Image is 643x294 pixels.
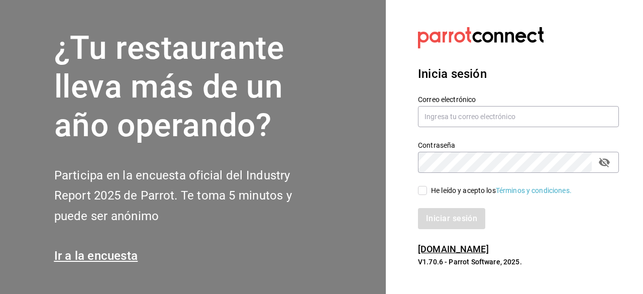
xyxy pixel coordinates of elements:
input: Ingresa tu correo electrónico [418,106,619,127]
h2: Participa en la encuesta oficial del Industry Report 2025 de Parrot. Te toma 5 minutos y puede se... [54,165,326,227]
label: Contraseña [418,142,619,149]
h1: ¿Tu restaurante lleva más de un año operando? [54,29,326,145]
a: Términos y condiciones. [496,186,572,194]
button: passwordField [596,154,613,171]
a: [DOMAIN_NAME] [418,244,489,254]
a: Ir a la encuesta [54,249,138,263]
p: V1.70.6 - Parrot Software, 2025. [418,257,619,267]
div: He leído y acepto los [431,185,572,196]
h3: Inicia sesión [418,65,619,83]
label: Correo electrónico [418,96,619,103]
